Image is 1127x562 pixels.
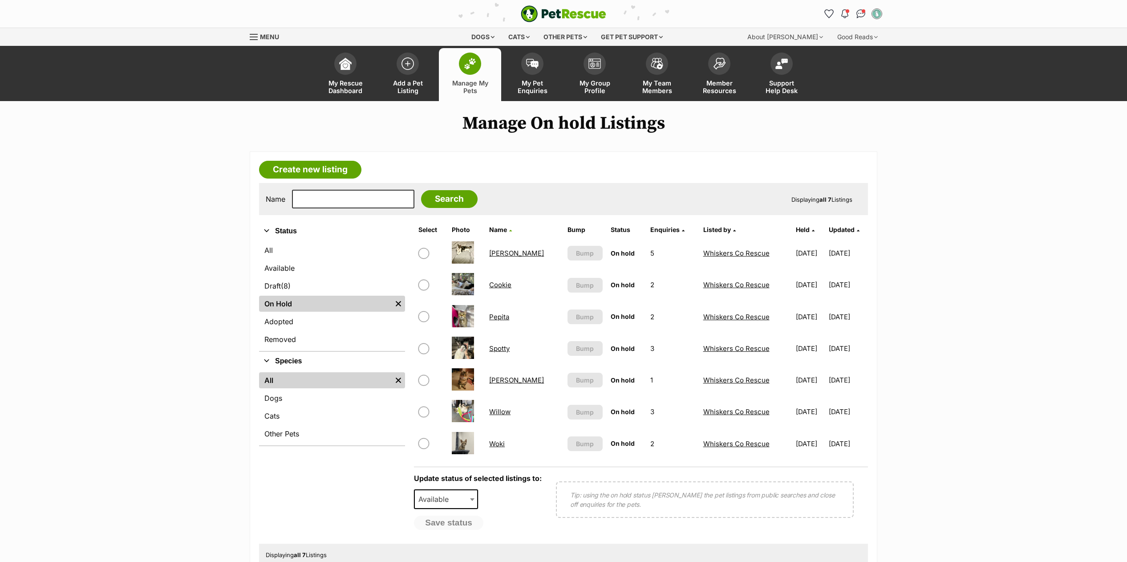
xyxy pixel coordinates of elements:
td: [DATE] [792,365,828,395]
img: chat-41dd97257d64d25036548639549fe6c8038ab92f7586957e7f3b1b290dea8141.svg [856,9,866,18]
a: Cats [259,408,405,424]
span: My Team Members [637,79,677,94]
span: On hold [611,249,635,257]
a: Willow [489,407,511,416]
td: 3 [647,396,698,427]
span: Bump [576,375,594,385]
a: Draft [259,278,405,294]
a: Whiskers Co Rescue [703,344,770,353]
a: Other Pets [259,426,405,442]
td: [DATE] [829,301,867,332]
span: Add a Pet Listing [388,79,428,94]
a: Dogs [259,390,405,406]
button: Bump [568,436,603,451]
a: All [259,372,392,388]
img: Whiskers Co Rescue profile pic [872,9,881,18]
span: Held [796,226,810,233]
img: Willow [452,400,474,422]
button: Bump [568,341,603,356]
a: Adopted [259,314,405,330]
div: Get pet support [595,28,669,46]
a: Remove filter [392,372,405,388]
button: Bump [568,310,603,324]
input: Search [421,190,478,208]
img: add-pet-listing-icon-0afa8454b4691262ce3f59096e99ab1cd57d4a30225e0717b998d2c9b9846f56.svg [401,57,414,70]
a: Whiskers Co Rescue [703,407,770,416]
td: 1 [647,365,698,395]
td: 3 [647,333,698,364]
span: Bump [576,281,594,290]
button: Bump [568,405,603,419]
span: Displaying Listings [266,551,327,558]
span: Menu [260,33,279,41]
img: help-desk-icon-fdf02630f3aa405de69fd3d07c3f3aa587a6932b1a1747fa1d2bba05be0121f9.svg [775,58,788,69]
td: [DATE] [792,428,828,459]
span: Updated [829,226,855,233]
span: On hold [611,408,635,415]
a: Conversations [854,7,868,21]
span: (8) [281,281,291,291]
div: Status [259,240,405,351]
img: member-resources-icon-8e73f808a243e03378d46382f2149f9095a855e16c252ad45f914b54edf8863c.svg [713,57,726,69]
span: My Group Profile [575,79,615,94]
td: [DATE] [792,333,828,364]
a: Member Resources [688,48,750,101]
span: On hold [611,376,635,384]
a: On Hold [259,296,392,312]
strong: all 7 [294,551,306,558]
span: My Pet Enquiries [512,79,552,94]
button: My account [870,7,884,21]
div: Species [259,371,405,445]
a: Pepita [489,313,509,321]
a: Add a Pet Listing [377,48,439,101]
a: My Rescue Dashboard [314,48,377,101]
span: My Rescue Dashboard [325,79,365,94]
td: 2 [647,301,698,332]
a: Create new listing [259,161,361,179]
img: notifications-46538b983faf8c2785f20acdc204bb7945ddae34d4c08c2a6579f10ce5e182be.svg [841,9,848,18]
td: 2 [647,269,698,300]
a: [PERSON_NAME] [489,376,544,384]
span: On hold [611,440,635,447]
a: Held [796,226,815,233]
th: Status [607,223,646,237]
span: Bump [576,344,594,353]
td: [DATE] [829,428,867,459]
td: [DATE] [829,269,867,300]
ul: Account quick links [822,7,884,21]
img: group-profile-icon-3fa3cf56718a62981997c0bc7e787c4b2cf8bcc04b72c1350f741eb67cf2f40e.svg [588,58,601,69]
td: [DATE] [829,238,867,269]
a: Updated [829,226,859,233]
span: Bump [576,248,594,258]
th: Bump [564,223,606,237]
img: team-members-icon-5396bd8760b3fe7c0b43da4ab00e1e3bb1a5d9ba89233759b79545d2d3fc5d0d.svg [651,58,663,69]
a: My Group Profile [563,48,626,101]
div: Other pets [537,28,593,46]
td: [DATE] [829,365,867,395]
a: Favourites [822,7,836,21]
td: [DATE] [792,396,828,427]
label: Update status of selected listings to: [414,474,542,483]
span: On hold [611,345,635,352]
a: PetRescue [521,5,606,22]
a: Whiskers Co Rescue [703,281,770,289]
a: Cookie [489,281,511,289]
td: [DATE] [792,238,828,269]
span: Name [489,226,507,233]
span: Listed by [703,226,731,233]
span: Available [414,489,478,509]
td: [DATE] [829,396,867,427]
a: Enquiries [650,226,685,233]
img: pet-enquiries-icon-7e3ad2cf08bfb03b45e93fb7055b45f3efa6380592205ae92323e6603595dc1f.svg [526,59,539,69]
span: Manage My Pets [450,79,490,94]
a: Name [489,226,512,233]
strong: all 7 [819,196,831,203]
a: Whiskers Co Rescue [703,440,770,448]
span: On hold [611,281,635,289]
button: Status [259,225,405,237]
a: Removed [259,331,405,347]
span: Bump [576,312,594,322]
span: Available [415,493,458,505]
a: My Team Members [626,48,688,101]
a: Support Help Desk [750,48,813,101]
